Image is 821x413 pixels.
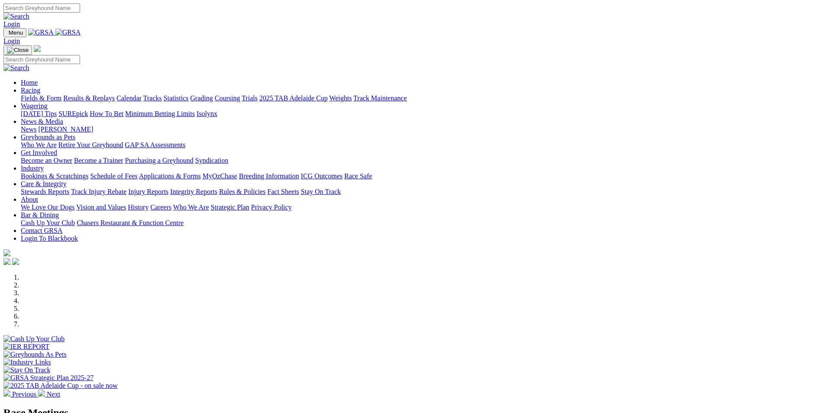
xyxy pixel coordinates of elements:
[241,94,258,102] a: Trials
[21,219,818,227] div: Bar & Dining
[47,390,60,398] span: Next
[3,382,118,390] img: 2025 TAB Adelaide Cup - on sale now
[21,141,57,148] a: Who We Are
[21,203,818,211] div: About
[34,45,41,52] img: logo-grsa-white.png
[21,110,57,117] a: [DATE] Tips
[21,172,818,180] div: Industry
[128,188,168,195] a: Injury Reports
[3,390,10,397] img: chevron-left-pager-white.svg
[125,157,193,164] a: Purchasing a Greyhound
[125,141,186,148] a: GAP SA Assessments
[143,94,162,102] a: Tracks
[21,94,818,102] div: Racing
[58,110,88,117] a: SUREpick
[7,47,29,54] img: Close
[3,249,10,256] img: logo-grsa-white.png
[170,188,217,195] a: Integrity Reports
[211,203,249,211] a: Strategic Plan
[21,180,67,187] a: Care & Integrity
[3,45,32,55] button: Toggle navigation
[21,87,40,94] a: Racing
[3,258,10,265] img: facebook.svg
[21,149,57,156] a: Get Involved
[3,3,80,13] input: Search
[21,157,818,165] div: Get Involved
[38,390,60,398] a: Next
[164,94,189,102] a: Statistics
[90,110,124,117] a: How To Bet
[3,366,50,374] img: Stay On Track
[301,172,342,180] a: ICG Outcomes
[3,374,93,382] img: GRSA Strategic Plan 2025-27
[203,172,237,180] a: MyOzChase
[21,102,48,110] a: Wagering
[21,188,69,195] a: Stewards Reports
[21,165,44,172] a: Industry
[90,172,137,180] a: Schedule of Fees
[125,110,195,117] a: Minimum Betting Limits
[344,172,372,180] a: Race Safe
[12,390,36,398] span: Previous
[239,172,299,180] a: Breeding Information
[21,133,75,141] a: Greyhounds as Pets
[21,211,59,219] a: Bar & Dining
[74,157,123,164] a: Become a Trainer
[21,94,61,102] a: Fields & Form
[3,335,64,343] img: Cash Up Your Club
[3,55,80,64] input: Search
[21,79,38,86] a: Home
[267,188,299,195] a: Fact Sheets
[3,343,49,351] img: IER REPORT
[9,29,23,36] span: Menu
[150,203,171,211] a: Careers
[3,13,29,20] img: Search
[21,188,818,196] div: Care & Integrity
[21,126,818,133] div: News & Media
[21,227,62,234] a: Contact GRSA
[329,94,352,102] a: Weights
[21,172,88,180] a: Bookings & Scratchings
[190,94,213,102] a: Grading
[128,203,148,211] a: History
[3,358,51,366] img: Industry Links
[38,390,45,397] img: chevron-right-pager-white.svg
[21,157,72,164] a: Become an Owner
[195,157,228,164] a: Syndication
[3,64,29,72] img: Search
[3,37,20,45] a: Login
[21,141,818,149] div: Greyhounds as Pets
[21,110,818,118] div: Wagering
[71,188,126,195] a: Track Injury Rebate
[301,188,341,195] a: Stay On Track
[173,203,209,211] a: Who We Are
[3,390,38,398] a: Previous
[21,203,74,211] a: We Love Our Dogs
[354,94,407,102] a: Track Maintenance
[251,203,292,211] a: Privacy Policy
[77,219,184,226] a: Chasers Restaurant & Function Centre
[12,258,19,265] img: twitter.svg
[215,94,240,102] a: Coursing
[3,20,20,28] a: Login
[139,172,201,180] a: Applications & Forms
[21,118,63,125] a: News & Media
[55,29,81,36] img: GRSA
[21,235,78,242] a: Login To Blackbook
[38,126,93,133] a: [PERSON_NAME]
[21,219,75,226] a: Cash Up Your Club
[3,351,67,358] img: Greyhounds As Pets
[219,188,266,195] a: Rules & Policies
[76,203,126,211] a: Vision and Values
[21,126,36,133] a: News
[259,94,328,102] a: 2025 TAB Adelaide Cup
[3,28,26,37] button: Toggle navigation
[196,110,217,117] a: Isolynx
[116,94,142,102] a: Calendar
[28,29,54,36] img: GRSA
[58,141,123,148] a: Retire Your Greyhound
[63,94,115,102] a: Results & Replays
[21,196,38,203] a: About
